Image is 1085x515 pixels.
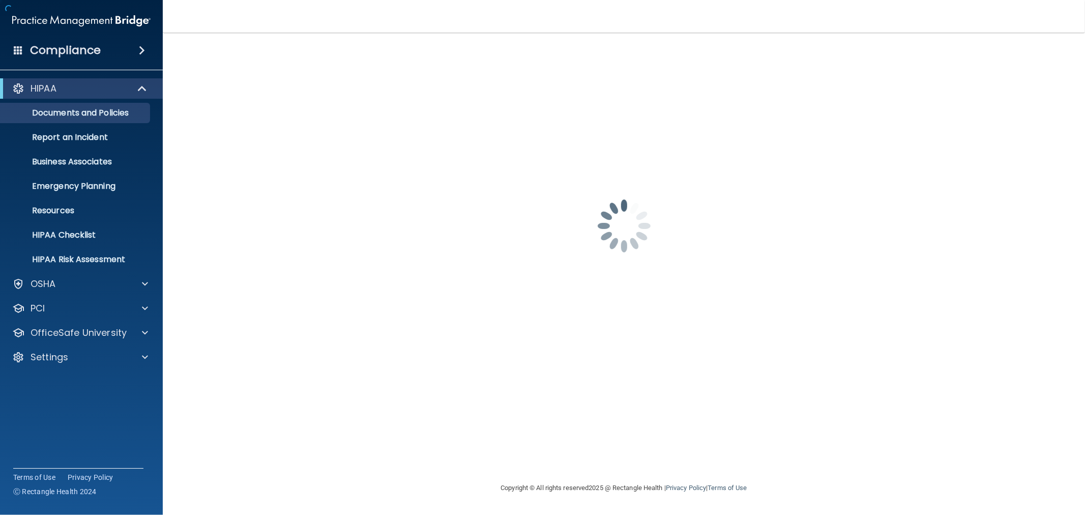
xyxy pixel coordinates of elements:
p: OfficeSafe University [31,327,127,339]
h4: Compliance [30,43,101,58]
a: HIPAA [12,82,148,95]
p: HIPAA [31,82,56,95]
a: Settings [12,351,148,363]
p: HIPAA Checklist [7,230,145,240]
a: PCI [12,302,148,314]
a: Privacy Policy [666,484,706,492]
p: Documents and Policies [7,108,145,118]
img: spinner.e123f6fc.gif [573,175,675,277]
a: Terms of Use [13,472,55,482]
a: OfficeSafe University [12,327,148,339]
a: Terms of Use [708,484,747,492]
p: HIPAA Risk Assessment [7,254,145,265]
p: Emergency Planning [7,181,145,191]
p: Settings [31,351,68,363]
img: PMB logo [12,11,151,31]
p: OSHA [31,278,56,290]
div: Copyright © All rights reserved 2025 @ Rectangle Health | | [438,472,810,504]
p: Business Associates [7,157,145,167]
a: OSHA [12,278,148,290]
p: Report an Incident [7,132,145,142]
p: Resources [7,206,145,216]
span: Ⓒ Rectangle Health 2024 [13,487,97,497]
p: PCI [31,302,45,314]
a: Privacy Policy [68,472,113,482]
